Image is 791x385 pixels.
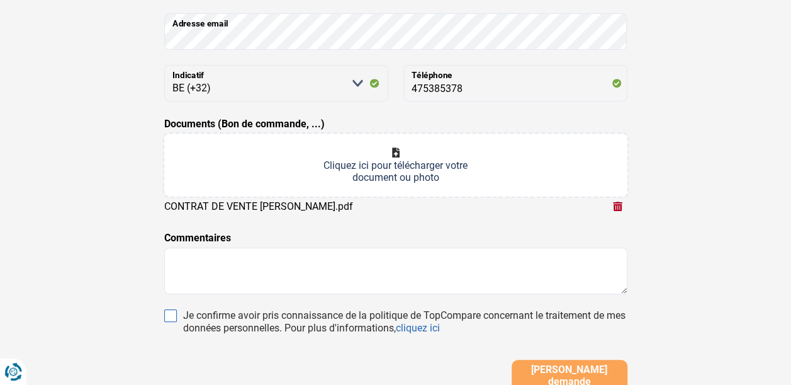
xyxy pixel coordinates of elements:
[164,65,388,101] select: Indicatif
[164,200,353,212] div: CONTRAT DE VENTE [PERSON_NAME].pdf
[183,309,627,335] div: Je confirme avoir pris connaissance de la politique de TopCompare concernant le traitement de mes...
[403,65,627,101] input: 401020304
[164,231,231,246] label: Commentaires
[164,117,325,132] label: Documents (Bon de commande, ...)
[396,322,440,334] a: cliquez ici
